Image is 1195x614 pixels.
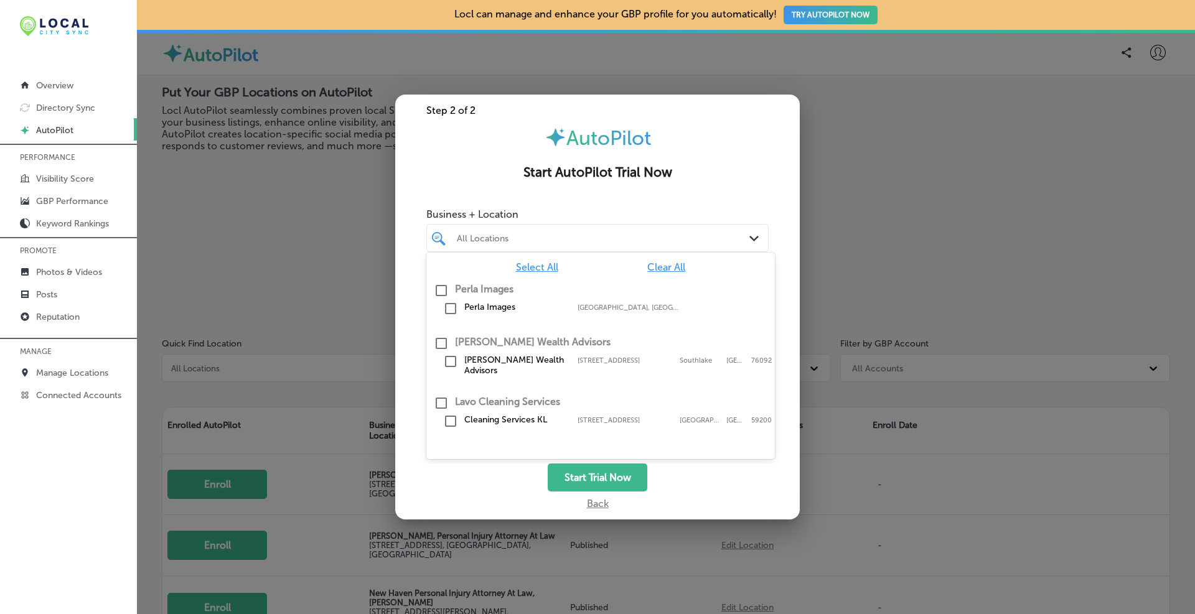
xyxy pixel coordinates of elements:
div: Step 2 of 2 [395,105,800,116]
p: Overview [36,80,73,91]
label: Perla Images [464,302,565,312]
label: TX [726,356,745,365]
p: AutoPilot [36,125,73,136]
h2: Start AutoPilot Trial Now [410,165,785,180]
label: Mills Wealth Advisors [455,336,611,348]
img: autopilot-icon [545,126,566,148]
label: 1207 S White Chapel Blvd #150 [578,356,673,365]
p: Posts [36,289,57,300]
div: All Locations [457,233,751,243]
p: Visibility Score [36,174,94,184]
p: GBP Performance [36,196,108,207]
p: Reputation [36,312,80,322]
label: Lavo Cleaning Services Kuala Lumpur [464,439,565,460]
label: Southlake [680,356,720,365]
label: 76092 [751,356,772,365]
span: Business + Location [426,208,769,220]
p: Keyword Rankings [36,218,109,229]
p: Directory Sync [36,103,95,113]
label: Kuala Lumpur [726,416,745,424]
button: Start Trial Now [548,463,647,491]
label: Kuala Lumpur [680,416,720,424]
img: 12321ecb-abad-46dd-be7f-2600e8d3409flocal-city-sync-logo-rectangle.png [20,16,88,36]
label: Mills Wealth Advisors [464,355,565,376]
label: 8, Jalan Kerinchi [578,416,673,424]
button: TRY AUTOPILOT NOW [784,6,878,24]
p: Manage Locations [36,368,108,378]
label: 59200 [751,416,772,424]
label: Cleaning Services KL [464,414,565,425]
span: AutoPilot [566,126,651,150]
label: Perla Images [455,283,513,295]
span: Select All [516,261,558,273]
p: Photos & Videos [36,267,102,277]
p: Connected Accounts [36,390,121,401]
div: Back [395,491,800,509]
label: Lavo Cleaning Services [455,396,560,407]
span: Clear All [647,261,685,273]
label: Hull, MA, USA | Carver, MA, USA | Duxbury, MA, USA | Hingham, MA, USA | Wareham, MA, USA | Abingt... [578,304,678,312]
